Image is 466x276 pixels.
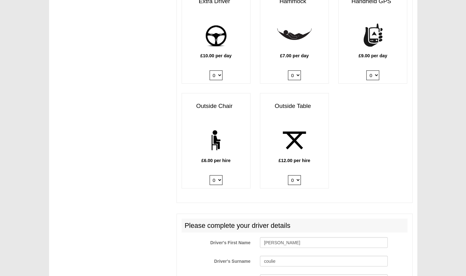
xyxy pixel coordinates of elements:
img: table.png [277,123,312,158]
b: £10.00 per day [200,53,232,58]
h3: Outside Chair [182,100,250,113]
input: Driver's First Name [260,237,388,248]
img: handheld-gps.png [356,19,390,53]
b: £6.00 per hire [201,158,231,163]
h3: Outside Table [260,100,328,113]
b: £12.00 per hire [278,158,310,163]
input: Driver's Surname [260,256,388,267]
h2: Please complete your driver details [182,219,407,233]
img: chair.png [199,123,233,158]
label: Driver's First Name [177,237,255,246]
img: add-driver.png [199,19,233,53]
label: Driver's Surname [177,256,255,264]
b: £9.00 per day [358,53,387,58]
img: hammock.png [277,19,312,53]
b: £7.00 per day [280,53,309,58]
